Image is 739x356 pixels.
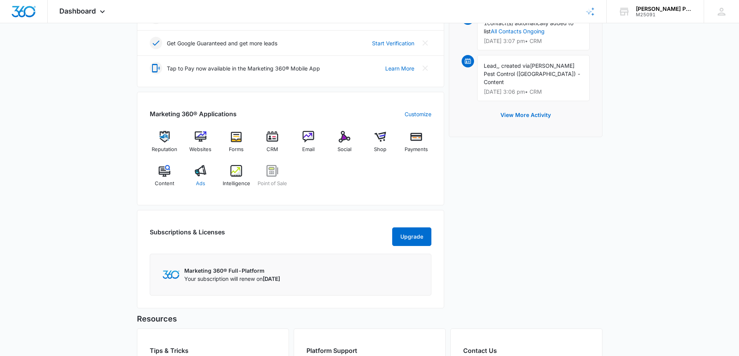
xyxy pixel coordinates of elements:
a: Reputation [150,131,180,159]
button: Close [419,37,431,49]
button: View More Activity [493,106,559,124]
a: Payments [402,131,431,159]
p: Marketing 360® Full-Platform [184,267,280,275]
span: CRM [267,146,278,153]
span: Lead, [484,62,498,69]
span: Intelligence [223,180,250,187]
p: [DATE] 3:07 pm • CRM [484,38,583,44]
a: Shop [365,131,395,159]
span: Reputation [152,146,177,153]
a: Start Verification [372,39,414,47]
a: Learn More [385,64,414,72]
a: Forms [222,131,251,159]
a: Point of Sale [258,165,287,193]
a: Intelligence [222,165,251,193]
button: Close [419,62,431,74]
a: Email [294,131,324,159]
span: Content [155,180,174,187]
p: Get Google Guaranteed and get more leads [167,39,277,47]
div: account id [636,12,692,17]
span: [DATE] [263,275,280,282]
div: account name [636,6,692,12]
a: Ads [185,165,215,193]
p: Tap to Pay now available in the Marketing 360® Mobile App [167,64,320,72]
span: [PERSON_NAME] Pest Control ([GEOGRAPHIC_DATA]) - Content [484,62,581,85]
h2: Subscriptions & Licenses [150,227,225,243]
h2: Marketing 360® Applications [150,109,237,119]
span: Shop [374,146,386,153]
h2: Tips & Tricks [150,346,276,355]
a: CRM [258,131,287,159]
a: Customize [405,110,431,118]
span: Email [302,146,315,153]
h2: Contact Us [463,346,590,355]
span: Websites [189,146,211,153]
a: All Contacts Ongoing [491,28,545,34]
span: Social [337,146,351,153]
span: Ads [196,180,205,187]
p: Your subscription will renew on [184,275,280,283]
span: Payments [405,146,428,153]
img: Marketing 360 Logo [163,270,180,279]
a: Websites [185,131,215,159]
span: Dashboard [59,7,96,15]
a: Social [329,131,359,159]
span: Point of Sale [258,180,287,187]
h2: Platform Support [306,346,433,355]
span: Forms [229,146,244,153]
p: [DATE] 3:06 pm • CRM [484,89,583,95]
a: Content [150,165,180,193]
button: Upgrade [392,227,431,246]
h5: Resources [137,313,602,325]
span: , created via [498,62,530,69]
